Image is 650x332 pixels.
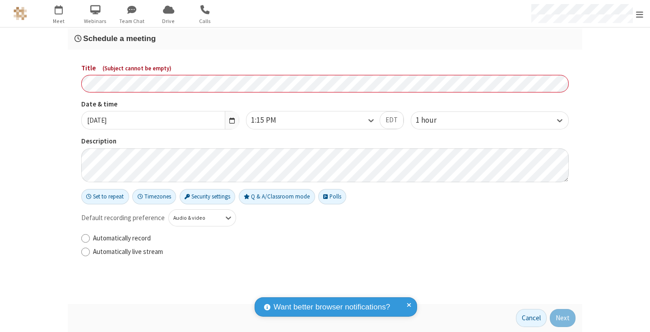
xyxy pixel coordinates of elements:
[274,301,390,313] span: Want better browser notifications?
[251,115,292,126] div: 1:15 PM
[380,111,404,129] button: EDT
[152,17,186,25] span: Drive
[102,65,172,72] span: ( Subject cannot be empty )
[550,309,576,327] button: Next
[188,17,222,25] span: Calls
[173,214,216,222] div: Audio & video
[93,247,569,257] label: Automatically live stream
[132,189,176,204] button: Timezones
[180,189,236,204] button: Security settings
[14,7,27,20] img: QA Selenium DO NOT DELETE OR CHANGE
[83,34,156,43] span: Schedule a meeting
[239,189,315,204] button: Q & A/Classroom mode
[516,309,547,327] button: Cancel
[81,213,165,223] span: Default recording preference
[318,189,346,204] button: Polls
[416,115,452,126] div: 1 hour
[81,136,569,147] label: Description
[79,17,112,25] span: Webinars
[81,63,569,74] label: Title
[115,17,149,25] span: Team Chat
[93,233,569,244] label: Automatically record
[81,189,129,204] button: Set to repeat
[42,17,76,25] span: Meet
[81,99,239,110] label: Date & time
